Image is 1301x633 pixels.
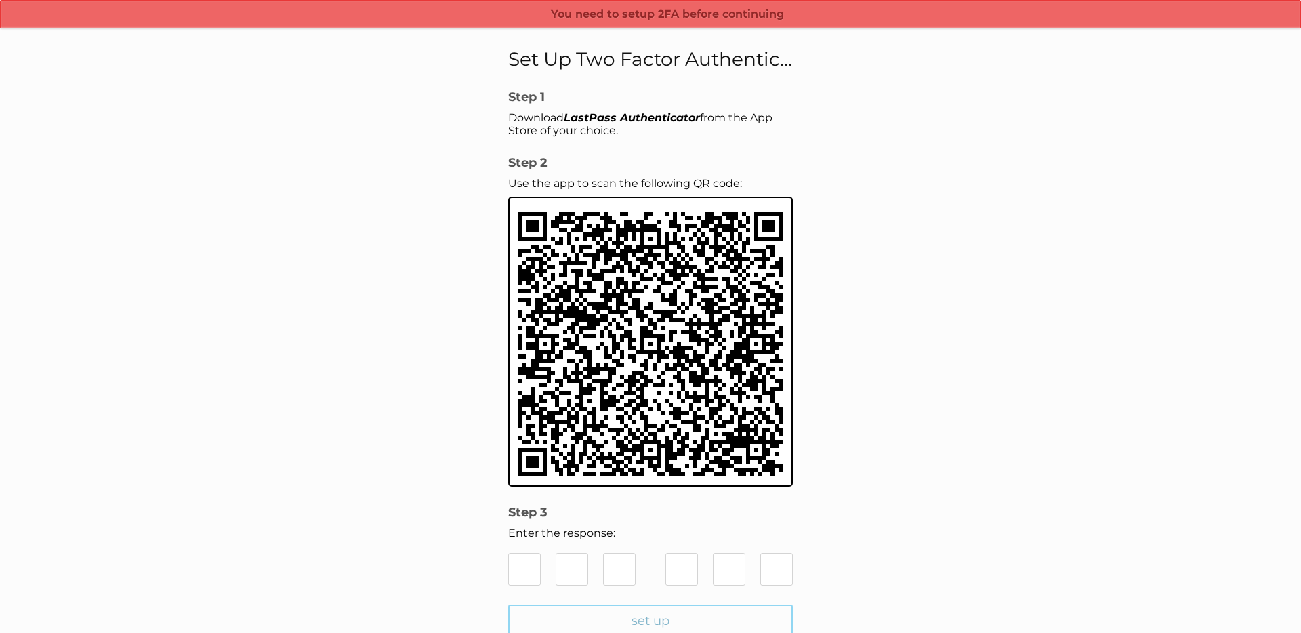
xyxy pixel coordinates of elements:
p: Enter the response: [508,527,793,539]
h1: Set Up Two Factor Authentication [508,47,793,70]
h2: Step 3 [508,505,793,520]
p: Use the app to scan the following QR code: [508,177,793,190]
h2: Step 1 [508,89,793,104]
p: Download from the App Store of your choice. [508,111,793,137]
p: You need to setup 2FA before continuing [1,1,1300,29]
h2: Step 2 [508,155,793,170]
em: LastPass Authenticator [564,111,700,124]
